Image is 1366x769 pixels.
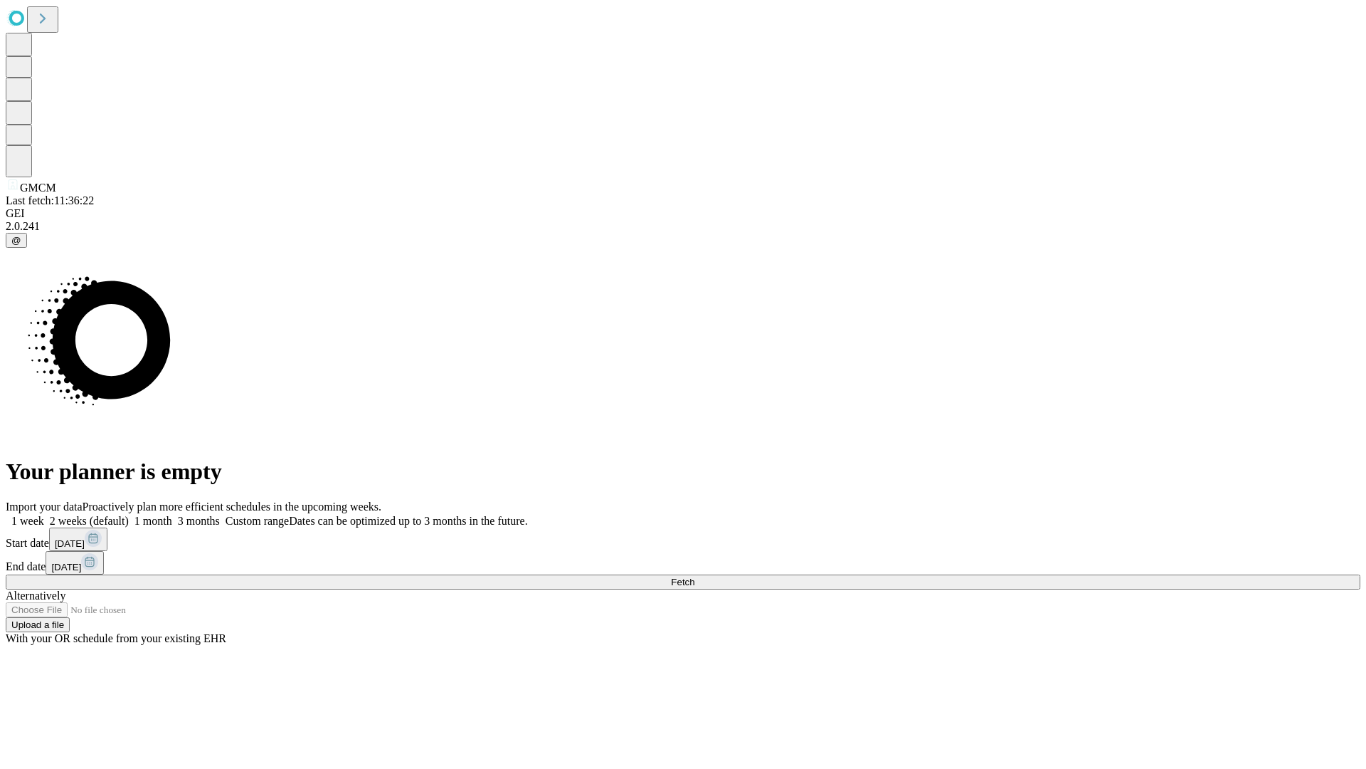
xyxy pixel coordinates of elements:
[6,575,1360,590] button: Fetch
[671,577,694,587] span: Fetch
[11,515,44,527] span: 1 week
[83,501,381,513] span: Proactively plan more efficient schedules in the upcoming weeks.
[6,590,65,602] span: Alternatively
[6,459,1360,485] h1: Your planner is empty
[6,501,83,513] span: Import your data
[178,515,220,527] span: 3 months
[50,515,129,527] span: 2 weeks (default)
[134,515,172,527] span: 1 month
[6,207,1360,220] div: GEI
[11,235,21,246] span: @
[289,515,527,527] span: Dates can be optimized up to 3 months in the future.
[226,515,289,527] span: Custom range
[6,220,1360,233] div: 2.0.241
[55,538,85,549] span: [DATE]
[46,551,104,575] button: [DATE]
[6,617,70,632] button: Upload a file
[6,233,27,248] button: @
[6,194,94,206] span: Last fetch: 11:36:22
[6,528,1360,551] div: Start date
[51,562,81,572] span: [DATE]
[6,632,226,644] span: With your OR schedule from your existing EHR
[49,528,107,551] button: [DATE]
[20,182,56,194] span: GMCM
[6,551,1360,575] div: End date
